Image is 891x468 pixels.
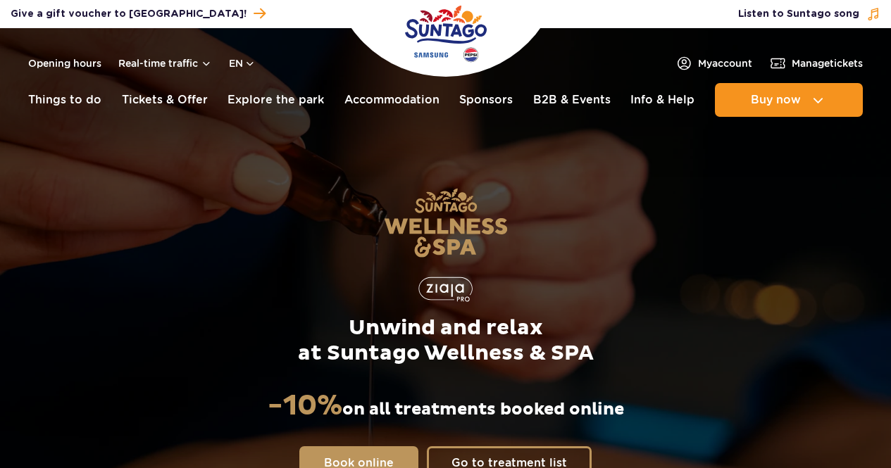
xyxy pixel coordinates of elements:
span: Give a gift voucher to [GEOGRAPHIC_DATA]! [11,7,247,21]
img: Suntago Wellness & SPA [384,188,508,258]
a: Managetickets [769,55,863,72]
span: My account [698,56,752,70]
strong: -10% [268,388,342,424]
button: Buy now [715,83,863,117]
button: en [229,56,256,70]
a: Sponsors [459,83,513,117]
a: Accommodation [344,83,440,117]
a: Opening hours [28,56,101,70]
p: on all treatments booked online [268,388,624,424]
a: Things to do [28,83,101,117]
span: Listen to Suntago song [738,7,859,21]
p: Unwind and relax at Suntago Wellness & SPA [298,315,594,366]
span: Buy now [751,94,801,106]
span: Manage tickets [792,56,863,70]
a: Myaccount [675,55,752,72]
button: Real-time traffic [118,58,212,69]
a: Tickets & Offer [122,83,208,117]
button: Listen to Suntago song [738,7,880,21]
a: Explore the park [228,83,324,117]
a: Give a gift voucher to [GEOGRAPHIC_DATA]! [11,4,266,23]
a: Info & Help [630,83,694,117]
a: B2B & Events [533,83,611,117]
